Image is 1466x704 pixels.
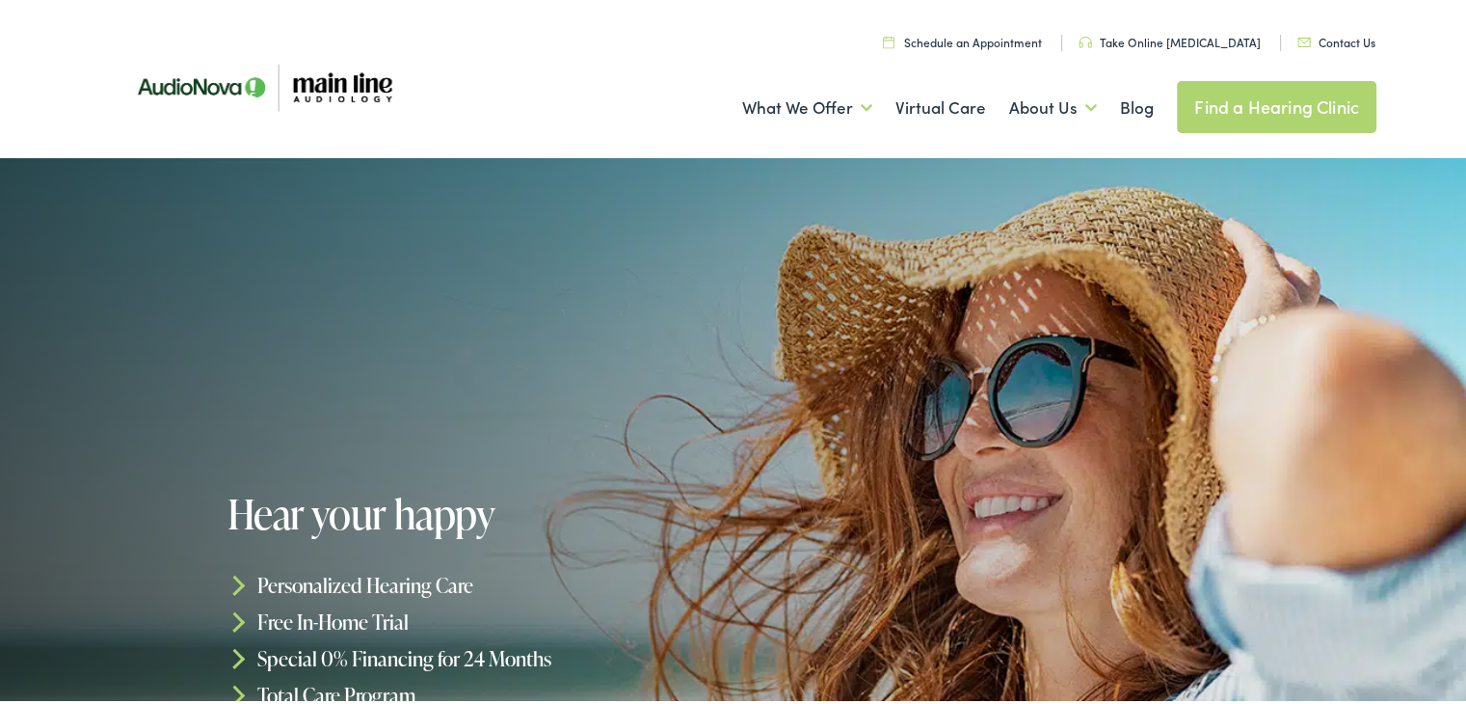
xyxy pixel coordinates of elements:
img: utility icon [1297,34,1311,43]
a: About Us [1009,68,1097,140]
li: Special 0% Financing for 24 Months [227,636,740,673]
a: What We Offer [742,68,872,140]
li: Free In-Home Trial [227,600,740,636]
a: Contact Us [1297,30,1375,46]
h1: Hear your happy [227,488,740,532]
a: Schedule an Appointment [883,30,1042,46]
img: utility icon [1079,33,1092,44]
a: Virtual Care [895,68,986,140]
a: Take Online [MEDICAL_DATA] [1079,30,1261,46]
a: Blog [1120,68,1154,140]
a: Find a Hearing Clinic [1177,77,1376,129]
img: utility icon [883,32,894,44]
li: Personalized Hearing Care [227,563,740,600]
